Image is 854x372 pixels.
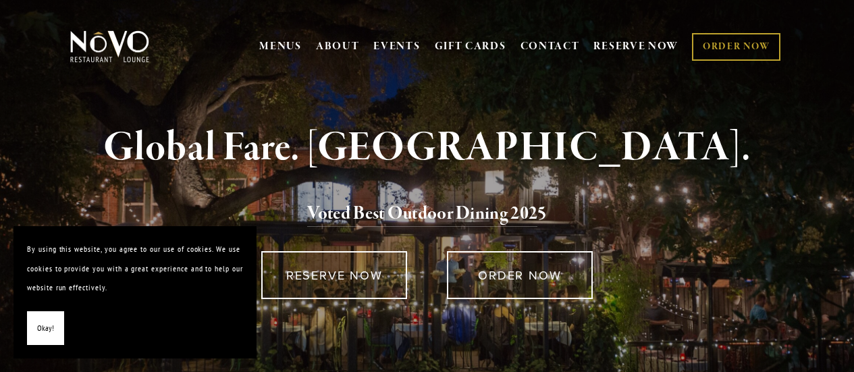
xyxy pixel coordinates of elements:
span: Okay! [37,319,54,338]
a: ORDER NOW [692,33,780,61]
a: MENUS [259,40,302,53]
a: ORDER NOW [447,251,593,299]
button: Okay! [27,311,64,346]
a: RESERVE NOW [593,34,678,59]
strong: Global Fare. [GEOGRAPHIC_DATA]. [103,122,751,174]
a: Voted Best Outdoor Dining 202 [307,202,537,228]
a: GIFT CARDS [435,34,506,59]
h2: 5 [89,200,765,228]
p: By using this website, you agree to our use of cookies. We use cookies to provide you with a grea... [27,240,243,298]
a: EVENTS [373,40,420,53]
a: ABOUT [316,40,360,53]
a: RESERVE NOW [261,251,407,299]
img: Novo Restaurant &amp; Lounge [68,30,152,63]
section: Cookie banner [14,226,257,358]
a: CONTACT [521,34,580,59]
